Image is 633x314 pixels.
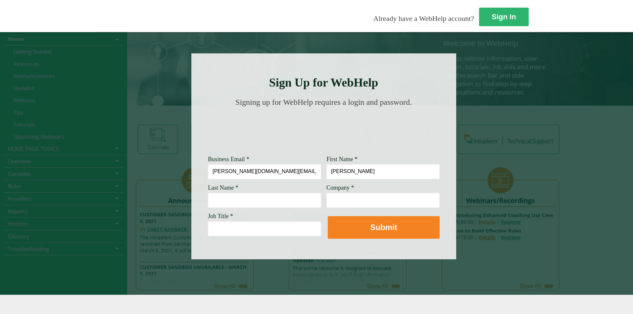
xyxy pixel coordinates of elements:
span: Business Email * [208,156,249,162]
strong: Sign In [492,13,516,21]
a: Sign In [479,8,529,26]
span: First Name * [326,156,358,162]
span: Job Title * [208,213,233,220]
span: Last Name * [208,184,238,191]
img: Need Credentials? Sign up below. Have Credentials? Use the sign-in button. [212,113,436,147]
strong: Sign Up for WebHelp [269,76,378,89]
strong: Submit [370,223,397,232]
span: Company * [326,184,354,191]
span: Already have a WebHelp account? [373,14,474,23]
button: Submit [328,216,440,239]
span: Signing up for WebHelp requires a login and password. [235,98,412,106]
